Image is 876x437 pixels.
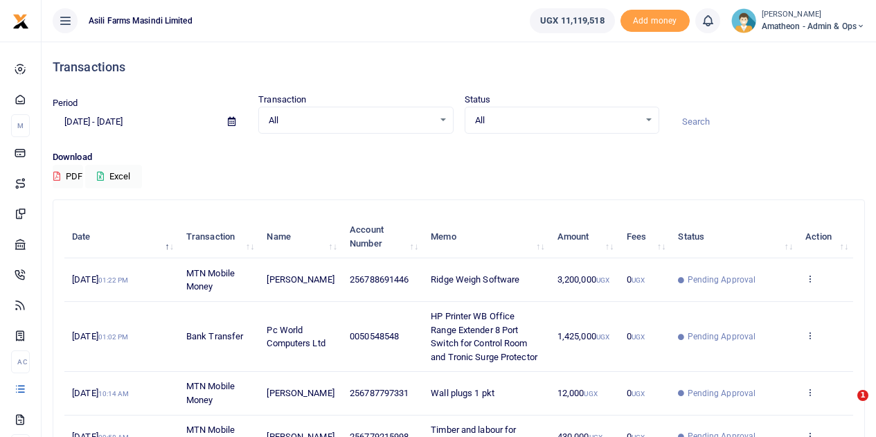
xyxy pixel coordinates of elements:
small: UGX [584,390,597,398]
th: Transaction: activate to sort column ascending [179,215,260,258]
label: Transaction [258,93,306,107]
span: Pending Approval [688,274,756,286]
th: Account Number: activate to sort column ascending [342,215,423,258]
th: Date: activate to sort column descending [64,215,179,258]
li: M [11,114,30,137]
span: 0 [627,331,645,341]
span: Add money [620,10,690,33]
input: select period [53,110,217,134]
a: UGX 11,119,518 [530,8,614,33]
small: 01:02 PM [98,333,129,341]
span: 12,000 [557,388,598,398]
span: [DATE] [72,388,129,398]
span: 3,200,000 [557,274,609,285]
th: Fees: activate to sort column ascending [618,215,670,258]
th: Amount: activate to sort column ascending [550,215,619,258]
th: Status: activate to sort column ascending [670,215,798,258]
span: [DATE] [72,274,128,285]
h4: Transactions [53,60,865,75]
span: MTN Mobile Money [186,381,235,405]
span: 1 [857,390,868,401]
span: Wall plugs 1 pkt [431,388,494,398]
span: HP Printer WB Office Range Extender 8 Port Switch for Control Room and Tronic Surge Protector [431,311,537,362]
label: Period [53,96,78,110]
small: UGX [596,276,609,284]
li: Ac [11,350,30,373]
span: Pending Approval [688,387,756,400]
img: logo-small [12,13,29,30]
span: UGX 11,119,518 [540,14,604,28]
th: Name: activate to sort column ascending [259,215,342,258]
li: Wallet ballance [524,8,620,33]
th: Memo: activate to sort column ascending [423,215,550,258]
span: All [475,114,639,127]
span: Pending Approval [688,330,756,343]
input: Search [670,110,865,134]
span: [PERSON_NAME] [267,388,334,398]
span: 1,425,000 [557,331,609,341]
button: PDF [53,165,83,188]
small: UGX [632,276,645,284]
span: [DATE] [72,331,128,341]
span: 256788691446 [350,274,409,285]
span: Ridge Weigh Software [431,274,519,285]
span: 0 [627,388,645,398]
small: UGX [632,390,645,398]
span: 256787797331 [350,388,409,398]
span: [PERSON_NAME] [267,274,334,285]
p: Download [53,150,865,165]
label: Status [465,93,491,107]
img: profile-user [731,8,756,33]
span: Asili Farms Masindi Limited [83,15,198,27]
iframe: Intercom live chat [829,390,862,423]
small: 01:22 PM [98,276,129,284]
span: Bank Transfer [186,331,243,341]
small: [PERSON_NAME] [762,9,865,21]
span: Pc World Computers Ltd [267,325,325,349]
a: Add money [620,15,690,25]
small: 10:14 AM [98,390,129,398]
small: UGX [632,333,645,341]
li: Toup your wallet [620,10,690,33]
span: 0 [627,274,645,285]
small: UGX [596,333,609,341]
span: MTN Mobile Money [186,268,235,292]
a: logo-small logo-large logo-large [12,15,29,26]
span: All [269,114,433,127]
span: Amatheon - Admin & Ops [762,20,865,33]
th: Action: activate to sort column ascending [798,215,853,258]
a: profile-user [PERSON_NAME] Amatheon - Admin & Ops [731,8,865,33]
span: 0050548548 [350,331,399,341]
button: Excel [85,165,142,188]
